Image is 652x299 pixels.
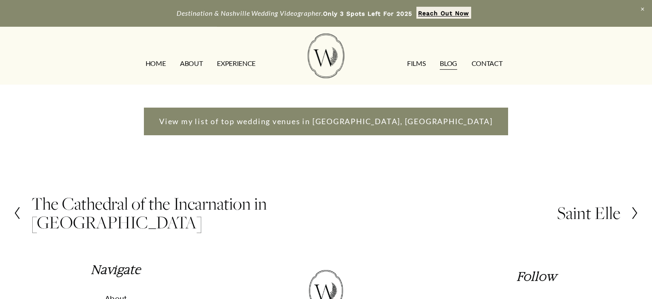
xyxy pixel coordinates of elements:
[416,7,471,19] a: Reach Out Now
[418,10,469,17] strong: Reach Out Now
[407,57,425,71] a: FILMS
[517,269,556,284] em: Follow
[146,57,166,71] a: HOME
[472,57,503,71] a: CONTACT
[557,194,639,231] a: Saint Elle
[217,57,256,71] a: EXPERIENCE
[31,194,326,231] h2: The Cathedral of the Incarnation in [GEOGRAPHIC_DATA]
[144,108,508,135] a: View my list of top wedding venues in [GEOGRAPHIC_DATA], [GEOGRAPHIC_DATA]
[91,262,141,277] em: Navigate
[440,57,457,71] a: Blog
[557,204,621,222] h2: Saint Elle
[13,194,326,231] a: The Cathedral of the Incarnation in [GEOGRAPHIC_DATA]
[180,57,202,71] a: ABOUT
[308,34,344,78] img: Wild Fern Weddings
